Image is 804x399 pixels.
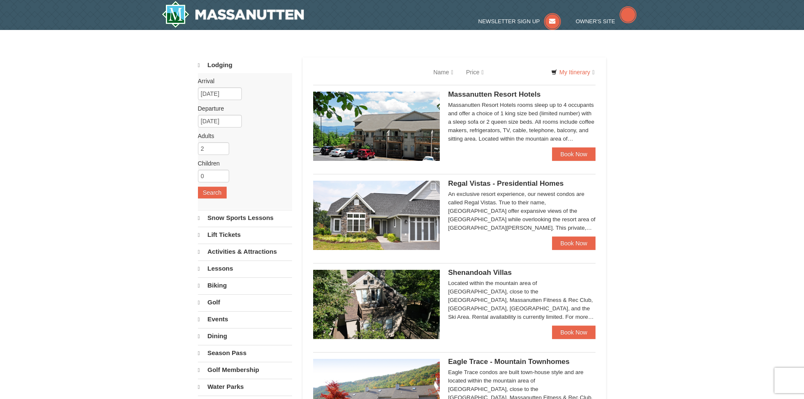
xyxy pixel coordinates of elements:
[478,18,561,24] a: Newsletter Sign Up
[198,379,292,395] a: Water Parks
[552,236,596,250] a: Book Now
[198,104,286,113] label: Departure
[162,1,304,28] a: Massanutten Resort
[448,190,596,232] div: An exclusive resort experience, our newest condos are called Regal Vistas. True to their name, [G...
[313,181,440,250] img: 19218991-1-902409a9.jpg
[198,362,292,378] a: Golf Membership
[448,358,570,366] span: Eagle Trace - Mountain Townhomes
[448,179,564,187] span: Regal Vistas - Presidential Homes
[198,227,292,243] a: Lift Tickets
[313,270,440,339] img: 19219019-2-e70bf45f.jpg
[448,90,541,98] span: Massanutten Resort Hotels
[198,159,286,168] label: Children
[198,328,292,344] a: Dining
[576,18,615,24] span: Owner's Site
[546,66,600,79] a: My Itinerary
[552,147,596,161] a: Book Now
[198,294,292,310] a: Golf
[198,132,286,140] label: Adults
[448,279,596,321] div: Located within the mountain area of [GEOGRAPHIC_DATA], close to the [GEOGRAPHIC_DATA], Massanutte...
[198,261,292,277] a: Lessons
[478,18,540,24] span: Newsletter Sign Up
[313,92,440,161] img: 19219026-1-e3b4ac8e.jpg
[198,187,227,198] button: Search
[198,277,292,293] a: Biking
[198,77,286,85] label: Arrival
[198,210,292,226] a: Snow Sports Lessons
[198,311,292,327] a: Events
[576,18,636,24] a: Owner's Site
[198,244,292,260] a: Activities & Attractions
[552,326,596,339] a: Book Now
[427,64,460,81] a: Name
[162,1,304,28] img: Massanutten Resort Logo
[448,269,512,277] span: Shenandoah Villas
[448,101,596,143] div: Massanutten Resort Hotels rooms sleep up to 4 occupants and offer a choice of 1 king size bed (li...
[198,345,292,361] a: Season Pass
[198,57,292,73] a: Lodging
[460,64,490,81] a: Price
